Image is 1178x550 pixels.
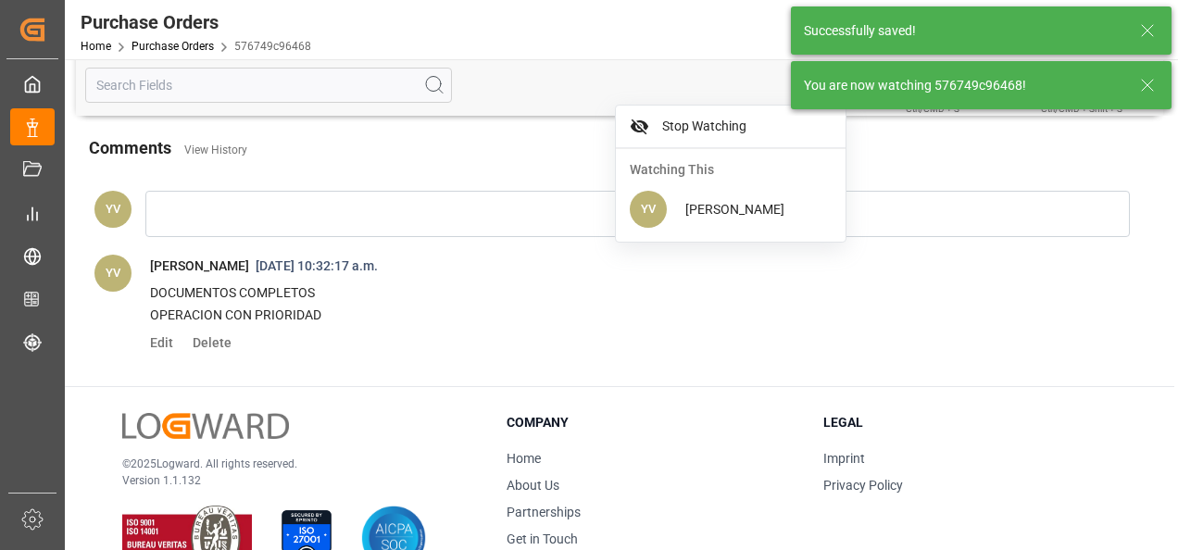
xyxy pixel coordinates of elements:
span: Stop Watching [656,117,832,136]
p: OPERACION CON PRIORIDAD [150,305,1084,327]
a: Get in Touch [507,531,578,546]
div: Successfully saved! [804,21,1122,41]
div: Purchase Orders [81,8,311,36]
span: YV [106,202,120,216]
a: Home [507,451,541,466]
input: Search Fields [85,68,452,103]
a: About Us [507,478,559,493]
h3: Legal [823,413,1117,432]
span: Delete [186,335,232,350]
h3: Company [507,413,800,432]
p: Version 1.1.132 [122,472,460,489]
a: Partnerships [507,505,581,519]
div: Watching This [616,149,846,184]
span: YV [641,202,656,216]
div: You are now watching 576749c96468! [804,76,1122,95]
img: Logward Logo [122,413,289,440]
a: Imprint [823,451,865,466]
a: Purchase Orders [132,40,214,53]
a: Privacy Policy [823,478,903,493]
a: View History [184,144,247,156]
h2: Comments [89,135,171,160]
a: Home [81,40,111,53]
span: YV [106,266,120,280]
span: Edit [150,335,186,350]
p: DOCUMENTOS COMPLETOS [150,282,1084,305]
span: [DATE] 10:32:17 a.m. [249,258,384,273]
p: © 2025 Logward. All rights reserved. [122,456,460,472]
span: [PERSON_NAME] [150,258,249,273]
span: [PERSON_NAME] [685,202,784,217]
